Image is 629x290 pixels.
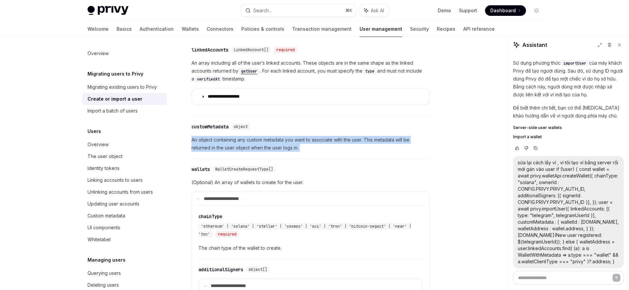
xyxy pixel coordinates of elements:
code: verifiedAt [194,76,223,82]
div: sửa lại cách lấy ví , vì tôi tạo ví bằng server rồi mới gán vào user if (!user) { const wallet = ... [518,159,619,265]
div: UI components [87,224,120,232]
div: Custom metadata [87,212,125,220]
h5: Migrating users to Privy [87,70,143,78]
a: Unlinking accounts from users [82,186,167,198]
span: importUser [563,61,586,66]
div: Deleting users [87,281,119,289]
div: The user object [87,152,122,160]
button: Send message [612,274,620,282]
a: The user object [82,150,167,162]
div: Whitelabel [87,236,111,243]
a: Recipes [437,21,455,37]
a: User management [360,21,402,37]
span: WalletCreateRequestType[] [215,167,273,172]
span: Dashboard [490,7,516,14]
a: Import a wallet [513,134,624,140]
span: Import a wallet [513,134,542,140]
a: API reference [463,21,495,37]
a: Custom metadata [82,210,167,222]
a: Support [459,7,477,14]
span: object [234,124,248,129]
a: Updating user accounts [82,198,167,210]
span: An array including all of the user’s linked accounts. These objects are in the same shape as the ... [192,59,430,83]
h5: Users [87,127,101,135]
img: light logo [87,6,128,15]
a: Policies & controls [241,21,284,37]
span: LinkedAccount[] [234,47,268,52]
a: Wallets [182,21,199,37]
a: Dashboard [485,5,526,16]
a: Identity tokens [82,162,167,174]
a: Demo [438,7,451,14]
button: Search...⌘K [241,5,356,16]
div: linkedAccounts [192,47,228,53]
a: Connectors [207,21,233,37]
h5: Managing users [87,256,125,264]
span: Ask AI [371,7,384,14]
a: UI components [82,222,167,234]
span: 'ethereum' | 'solana' | 'stellar' | 'cosmos' | 'sui' | 'tron' | 'bitcoin-segwit' | 'near' | 'ton' [198,224,411,237]
a: Basics [117,21,132,37]
span: The chain type of the wallet to create. [198,244,423,252]
span: (Optional) An array of wallets to create for the user. [192,178,430,186]
div: additionalSigners [198,266,243,273]
div: Unlinking accounts from users [87,188,153,196]
div: Identity tokens [87,164,120,172]
code: type [363,68,377,75]
a: Whitelabel [82,234,167,245]
a: Overview [82,139,167,150]
span: An object containing any custom metadata you want to associate with the user. This metadata will ... [192,136,430,152]
div: Linking accounts to users [87,176,143,184]
div: required [215,231,239,238]
div: Updating user accounts [87,200,139,208]
a: Transaction management [292,21,352,37]
div: Migrating existing users to Privy [87,83,157,91]
div: Create or import a user [87,95,142,103]
div: wallets [192,166,210,173]
a: Welcome [87,21,109,37]
div: Search... [253,7,272,15]
div: Overview [87,49,109,57]
div: Querying users [87,269,121,277]
div: Overview [87,141,109,148]
a: Linking accounts to users [82,174,167,186]
div: customMetadata [192,123,228,130]
div: chainType [198,213,222,220]
span: ⌘ K [345,8,352,13]
code: getUser [238,68,260,75]
a: Migrating existing users to Privy [82,81,167,93]
a: getUser [238,68,260,74]
button: Ask AI [360,5,389,16]
span: Server-side user wallets [513,125,562,130]
a: Overview [82,48,167,59]
p: Để biết thêm chi tiết, bạn có thể [MEDICAL_DATA] khảo hướng dẫn về ví người dùng phía máy chủ. [513,104,624,120]
span: object[] [249,267,267,272]
a: Server-side user wallets [513,125,624,130]
div: required [274,47,297,53]
a: Security [410,21,429,37]
a: Querying users [82,267,167,279]
p: Sử dụng phương thức của máy khách Privy để tạo người dùng. Sau đó, sử dụng ID người dùng Privy đó... [513,59,624,99]
a: Import a batch of users [82,105,167,117]
span: Assistant [522,41,547,49]
div: Import a batch of users [87,107,138,115]
a: Create or import a user [82,93,167,105]
a: Authentication [140,21,174,37]
button: Toggle dark mode [531,5,542,16]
